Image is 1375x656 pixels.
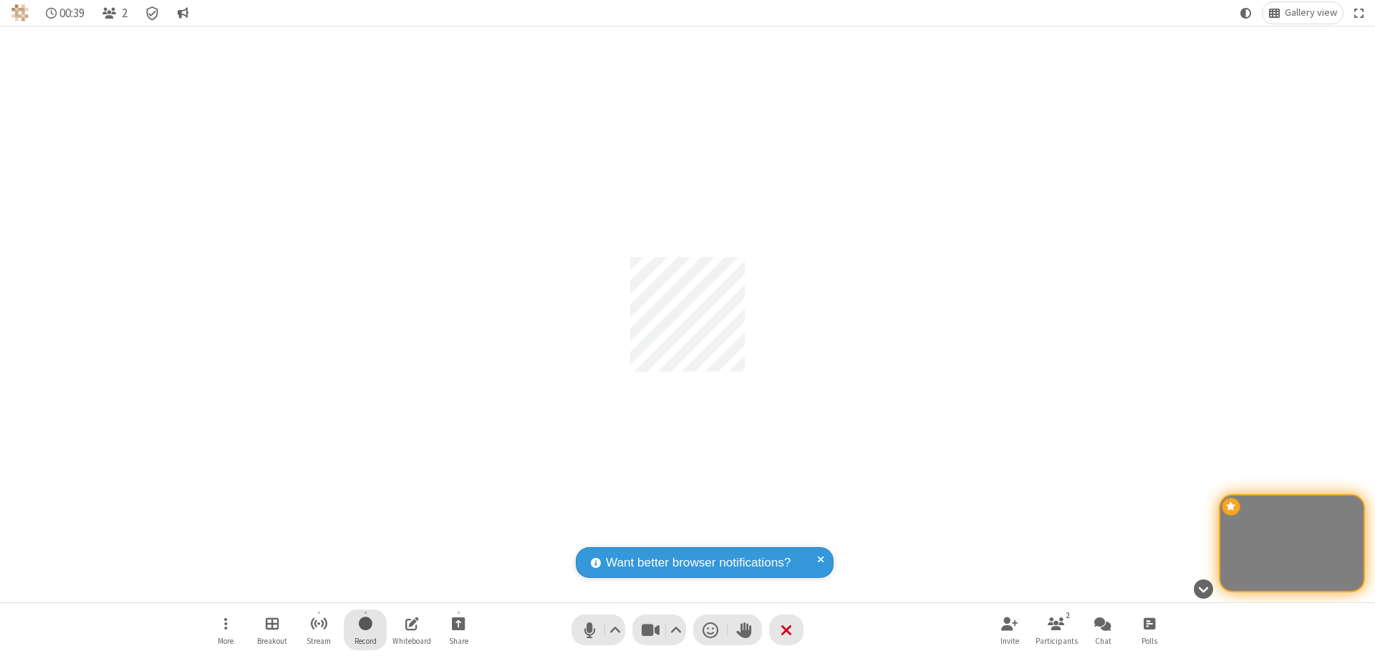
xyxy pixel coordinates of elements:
span: Participants [1036,637,1078,645]
div: 2 [1062,609,1074,622]
button: Start recording [344,609,387,650]
button: Audio settings [606,614,625,645]
button: End or leave meeting [769,614,804,645]
span: Chat [1095,637,1111,645]
div: Meeting details Encryption enabled [139,2,166,24]
button: Open participant list [1035,609,1078,650]
button: Open participant list [96,2,133,24]
span: Want better browser notifications? [606,554,791,572]
button: Mute (⌘+Shift+A) [571,614,625,645]
span: 00:39 [59,6,85,20]
span: Record [354,637,377,645]
span: Stream [307,637,331,645]
button: Open chat [1081,609,1124,650]
span: More [218,637,233,645]
button: Open shared whiteboard [390,609,433,650]
button: Manage Breakout Rooms [251,609,294,650]
button: Start sharing [437,609,480,650]
img: QA Selenium DO NOT DELETE OR CHANGE [11,4,29,21]
button: Using system theme [1235,2,1258,24]
button: Hide [1188,571,1218,606]
span: Polls [1142,637,1157,645]
span: Share [449,637,468,645]
button: Conversation [171,2,194,24]
span: Gallery view [1285,7,1337,19]
button: Open poll [1128,609,1171,650]
span: Invite [1000,637,1019,645]
button: Raise hand [728,614,762,645]
span: Breakout [257,637,287,645]
span: Whiteboard [392,637,431,645]
button: Fullscreen [1349,2,1370,24]
button: Stop video (⌘+Shift+V) [632,614,686,645]
button: Change layout [1263,2,1343,24]
button: Send a reaction [693,614,728,645]
button: Start streaming [297,609,340,650]
button: Video setting [667,614,686,645]
button: Invite participants (⌘+Shift+I) [988,609,1031,650]
button: Open menu [204,609,247,650]
div: Timer [40,2,91,24]
span: 2 [122,6,127,20]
